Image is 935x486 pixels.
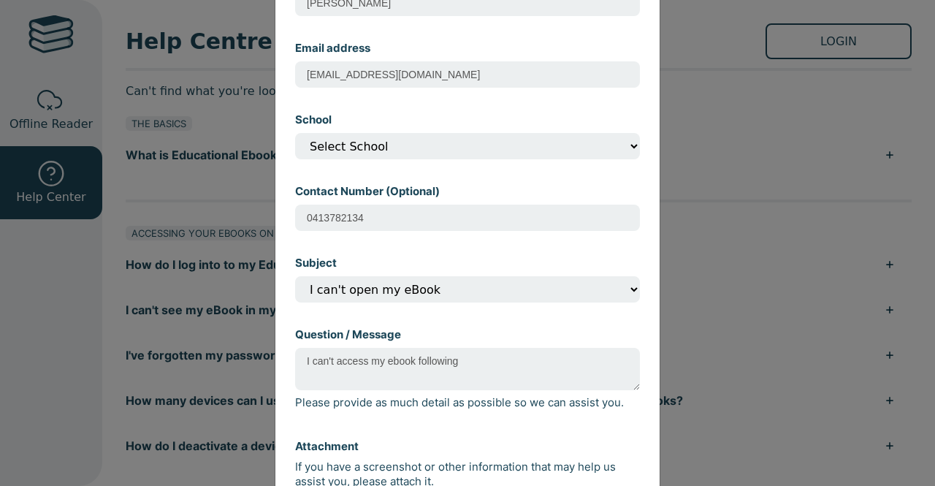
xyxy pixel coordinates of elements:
p: Please provide as much detail as possible so we can assist you. [295,395,640,410]
label: School [295,113,332,127]
label: Contact Number (Optional) [295,184,440,199]
label: Subject [295,256,337,270]
label: Question / Message [295,327,401,342]
p: Attachment [295,439,640,454]
label: Email address [295,41,370,56]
